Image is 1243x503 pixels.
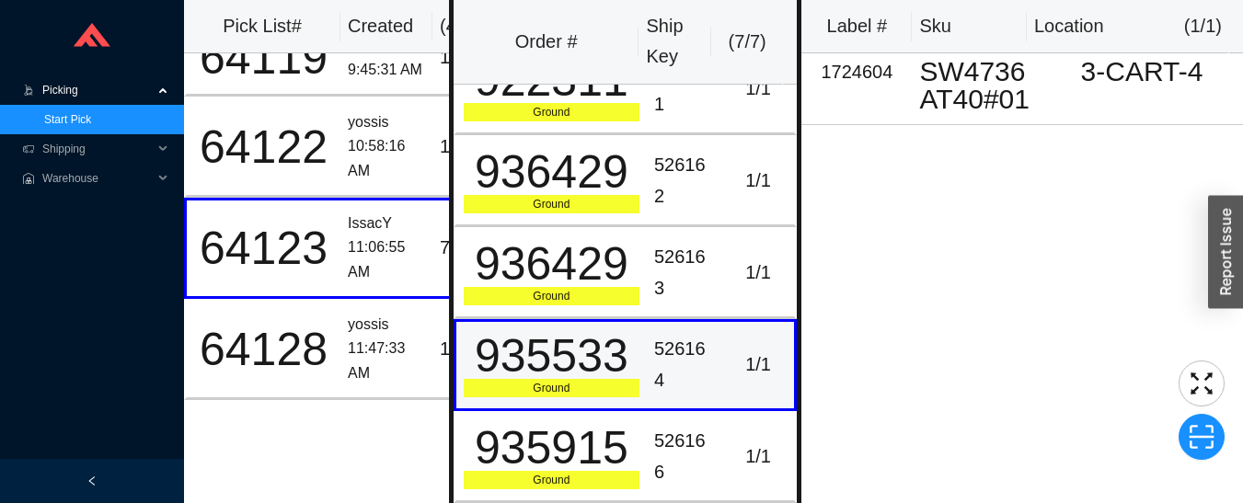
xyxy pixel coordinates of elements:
[194,124,333,170] div: 64122
[42,134,153,164] span: Shipping
[654,150,715,211] div: 526162
[1048,58,1236,86] div: 3-CART-4
[440,11,499,41] div: ( 4 )
[464,471,639,489] div: Ground
[440,131,496,162] div: 1 / 4
[1179,414,1225,460] button: scan
[440,334,496,364] div: 1 / 1
[44,113,91,126] a: Start Pick
[1180,370,1224,397] span: fullscreen
[730,257,788,288] div: 1 / 1
[654,426,715,487] div: 526166
[654,58,715,120] div: 526161
[464,103,639,121] div: Ground
[919,30,1033,113] div: TOT SW4736AT40#01
[194,326,333,372] div: 64128
[194,225,333,271] div: 64123
[440,42,496,73] div: 1 / 1
[1179,360,1225,406] button: fullscreen
[719,27,776,57] div: ( 7 / 7 )
[348,134,425,183] div: 10:58:16 AM
[348,58,425,83] div: 9:45:31 AM
[1180,423,1224,451] span: scan
[464,195,639,213] div: Ground
[654,334,715,395] div: 526164
[348,313,425,337] div: yossis
[464,425,639,471] div: 935915
[1034,11,1104,41] div: Location
[464,333,639,379] div: 935533
[348,211,425,236] div: IssacY
[654,242,715,303] div: 526163
[464,149,639,195] div: 936429
[348,337,425,385] div: 11:47:33 AM
[42,164,153,193] span: Warehouse
[1184,11,1222,41] div: ( 1 / 1 )
[348,235,425,284] div: 11:06:55 AM
[348,110,425,135] div: yossis
[730,441,788,472] div: 1 / 1
[194,35,333,81] div: 64119
[464,241,639,287] div: 936429
[440,233,496,263] div: 7 / 11
[730,74,788,104] div: 1 / 1
[464,287,639,305] div: Ground
[86,475,98,486] span: left
[464,379,639,397] div: Ground
[42,75,153,105] span: Picking
[809,57,904,87] div: 1724604
[730,166,788,196] div: 1 / 1
[730,349,788,380] div: 1 / 1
